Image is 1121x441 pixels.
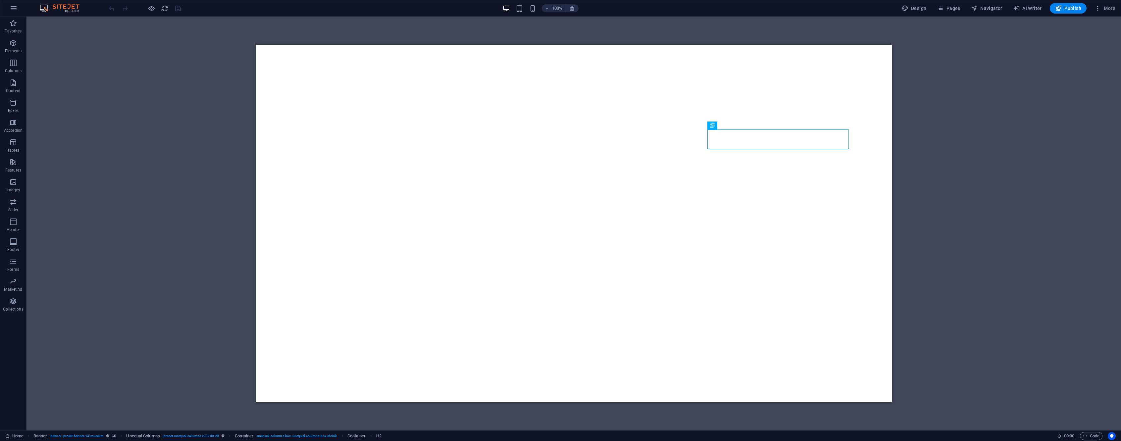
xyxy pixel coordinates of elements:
[1010,3,1045,14] button: AI Writer
[33,432,382,440] nav: breadcrumb
[1080,432,1102,440] button: Code
[1069,433,1070,438] span: :
[6,88,21,93] p: Content
[971,5,1002,12] span: Navigator
[7,187,20,193] p: Images
[5,168,21,173] p: Features
[1013,5,1042,12] span: AI Writer
[106,434,109,438] i: This element is a customizable preset
[235,432,253,440] span: Click to select. Double-click to edit
[552,4,562,12] h6: 100%
[569,5,575,11] i: On resize automatically adjust zoom level to fit chosen device.
[899,3,929,14] div: Design (Ctrl+Alt+Y)
[5,48,22,54] p: Elements
[1057,432,1075,440] h6: Session time
[1092,3,1118,14] button: More
[542,4,565,12] button: 100%
[38,4,88,12] img: Editor Logo
[8,207,19,213] p: Slider
[222,434,225,438] i: This element is a customizable preset
[8,108,19,113] p: Boxes
[33,432,47,440] span: Click to select. Double-click to edit
[7,247,19,252] p: Footer
[5,432,24,440] a: Click to cancel selection. Double-click to open Pages
[3,307,23,312] p: Collections
[163,432,219,440] span: . preset-unequal-columns-v2-3-80-20
[1083,432,1099,440] span: Code
[902,5,927,12] span: Design
[161,4,169,12] button: reload
[7,148,19,153] p: Tables
[126,432,160,440] span: Click to select. Double-click to edit
[112,434,116,438] i: This element contains a background
[1064,432,1074,440] span: 00 00
[161,5,169,12] i: Reload page
[1095,5,1115,12] span: More
[50,432,104,440] span: . banner .preset-banner-v3-museum
[968,3,1005,14] button: Navigator
[256,432,337,440] span: . unequal-columns-box .unequal-columns-box-shrink
[1108,432,1116,440] button: Usercentrics
[376,432,382,440] span: Click to select. Double-click to edit
[147,4,155,12] button: Click here to leave preview mode and continue editing
[7,267,19,272] p: Forms
[899,3,929,14] button: Design
[934,3,963,14] button: Pages
[4,128,23,133] p: Accordion
[5,68,22,73] p: Columns
[1050,3,1087,14] button: Publish
[5,28,22,34] p: Favorites
[937,5,960,12] span: Pages
[7,227,20,232] p: Header
[347,432,366,440] span: Click to select. Double-click to edit
[1055,5,1081,12] span: Publish
[4,287,22,292] p: Marketing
